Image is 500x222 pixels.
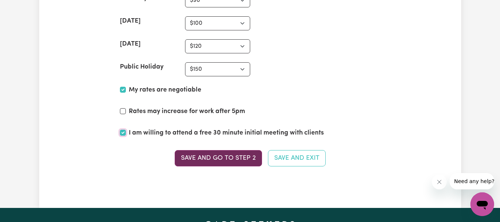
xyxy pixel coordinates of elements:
[129,85,201,95] label: My rates are negotiable
[120,16,141,26] label: [DATE]
[120,39,141,49] label: [DATE]
[4,5,45,11] span: Need any help?
[120,62,164,72] label: Public Holiday
[450,173,494,189] iframe: Message from company
[470,192,494,216] iframe: Button to launch messaging window
[129,107,245,116] label: Rates may increase for work after 5pm
[129,128,324,138] label: I am willing to attend a free 30 minute initial meeting with clients
[175,150,262,166] button: Save and go to Step 2
[268,150,326,166] button: Save and Exit
[432,175,447,189] iframe: Close message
